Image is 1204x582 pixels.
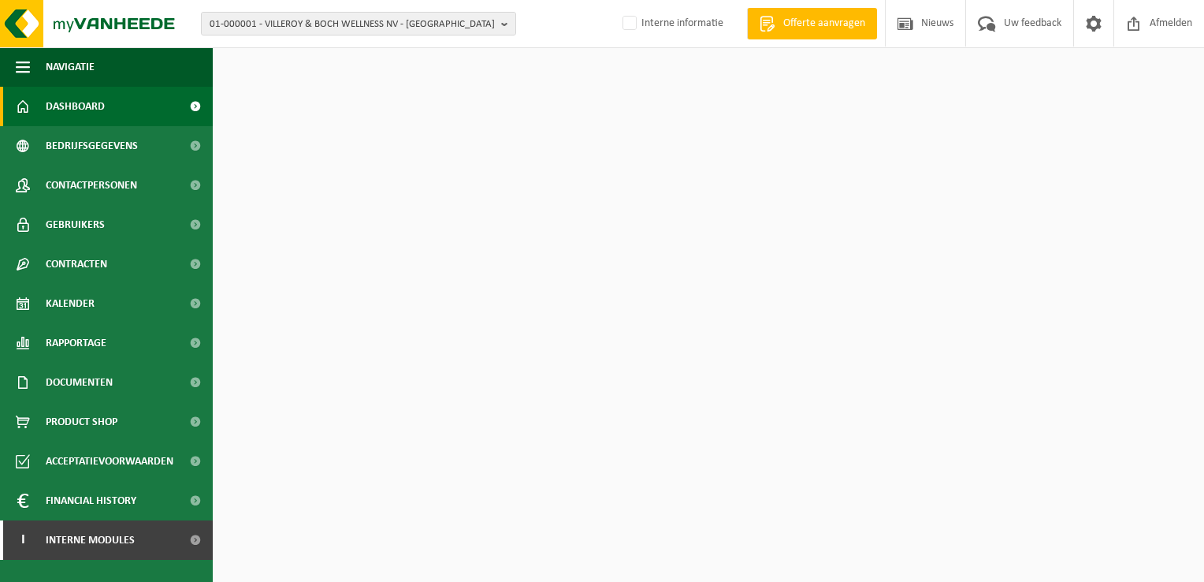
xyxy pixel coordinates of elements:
[201,12,516,35] button: 01-000001 - VILLEROY & BOCH WELLNESS NV - [GEOGRAPHIC_DATA]
[46,402,117,442] span: Product Shop
[46,47,95,87] span: Navigatie
[46,244,107,284] span: Contracten
[46,481,136,520] span: Financial History
[46,442,173,481] span: Acceptatievoorwaarden
[46,126,138,166] span: Bedrijfsgegevens
[779,16,869,32] span: Offerte aanvragen
[210,13,495,36] span: 01-000001 - VILLEROY & BOCH WELLNESS NV - [GEOGRAPHIC_DATA]
[619,12,723,35] label: Interne informatie
[46,205,105,244] span: Gebruikers
[46,363,113,402] span: Documenten
[46,166,137,205] span: Contactpersonen
[46,520,135,560] span: Interne modules
[46,284,95,323] span: Kalender
[46,323,106,363] span: Rapportage
[46,87,105,126] span: Dashboard
[16,520,30,560] span: I
[747,8,877,39] a: Offerte aanvragen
